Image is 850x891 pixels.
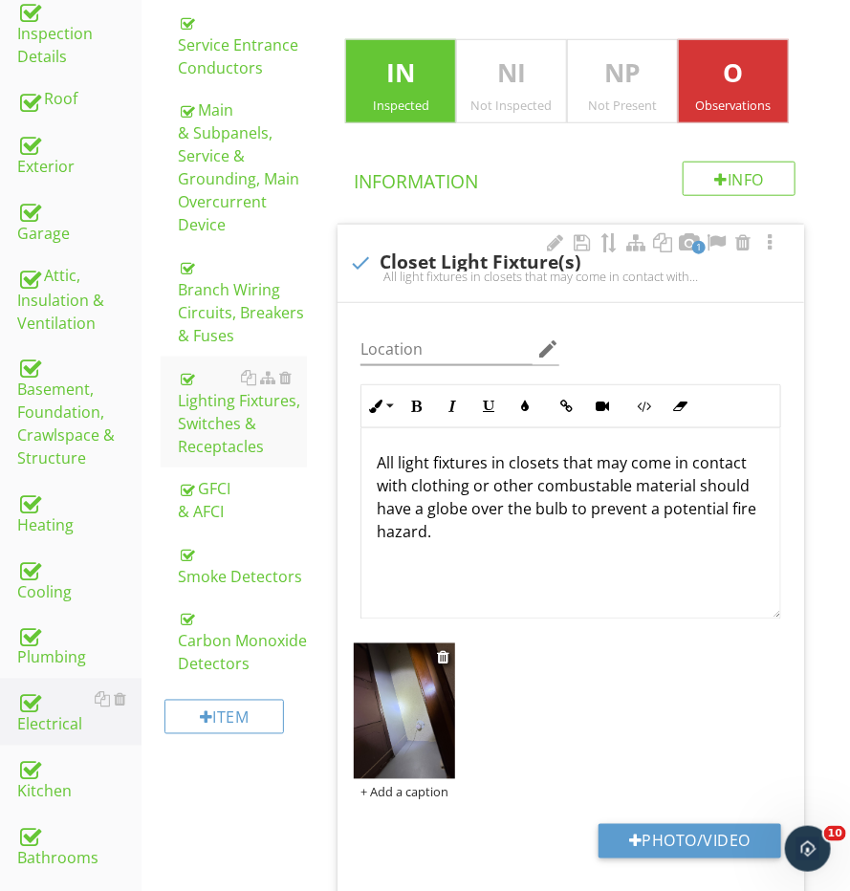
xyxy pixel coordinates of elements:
[349,269,793,284] div: All light fixtures in closets that may come in contact with clothing or other combustable materia...
[568,54,677,93] p: NP
[625,388,662,424] button: Code View
[361,388,398,424] button: Inline Style
[164,700,284,734] div: Item
[354,643,455,778] img: data
[178,366,307,458] div: Lighting Fixtures, Switches & Receptacles
[434,388,470,424] button: Italic (⌘I)
[507,388,543,424] button: Colors
[398,388,434,424] button: Bold (⌘B)
[785,826,831,872] iframe: Intercom live chat
[346,98,455,113] div: Inspected
[662,388,698,424] button: Clear Formatting
[178,255,307,347] div: Branch Wiring Circuits, Breakers & Fuses
[178,542,307,588] div: Smoke Detectors
[457,54,566,93] p: NI
[536,337,559,360] i: edit
[17,264,142,335] div: Attic, Insulation & Ventilation
[377,451,765,543] p: All light fixtures in closets that may come in contact with clothing or other combustable materia...
[584,388,621,424] button: Insert Video
[178,98,307,236] div: Main & Subpanels, Service & Grounding, Main Overcurrent Device
[178,477,307,523] div: GFCI & AFCI
[17,755,142,803] div: Kitchen
[360,334,533,365] input: Location
[548,388,584,424] button: Insert Link (⌘K)
[17,688,142,736] div: Electrical
[17,87,142,112] div: Roof
[679,98,788,113] div: Observations
[683,162,796,196] div: Info
[470,388,507,424] button: Underline (⌘U)
[17,489,142,536] div: Heating
[17,622,142,670] div: Plumbing
[692,241,706,254] span: 1
[178,11,307,79] div: Service Entrance Conductors
[17,197,142,245] div: Garage
[679,54,788,93] p: O
[17,822,142,870] div: Bathrooms
[457,98,566,113] div: Not Inspected
[17,555,142,603] div: Cooling
[17,354,142,470] div: Basement, Foundation, Crawlspace & Structure
[599,824,781,858] button: Photo/Video
[17,130,142,178] div: Exterior
[354,785,455,800] div: + Add a caption
[346,54,455,93] p: IN
[354,162,796,194] h4: Information
[568,98,677,113] div: Not Present
[178,607,307,676] div: Carbon Monoxide Detectors
[824,826,846,841] span: 10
